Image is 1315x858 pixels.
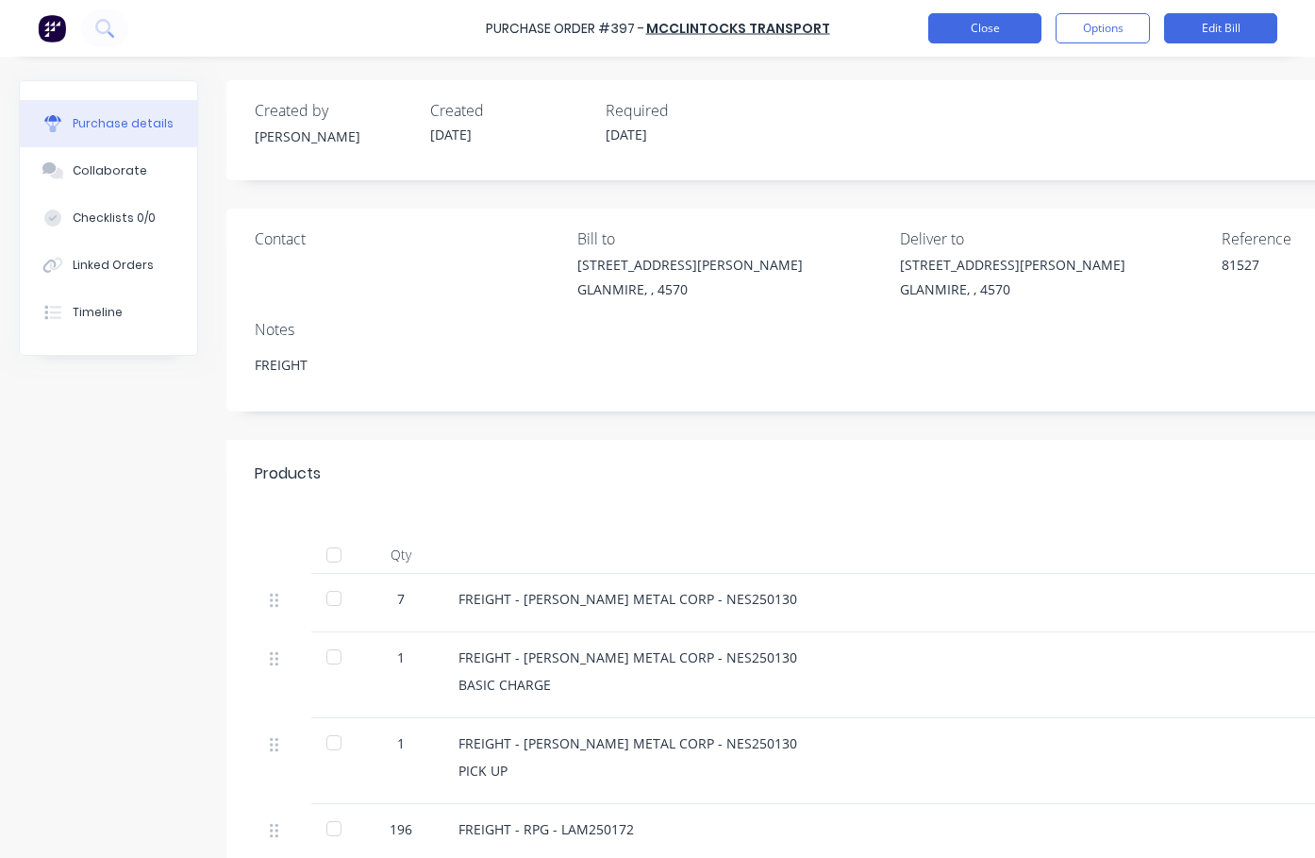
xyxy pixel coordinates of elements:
[73,304,123,321] div: Timeline
[1056,13,1150,43] button: Options
[577,255,803,275] div: [STREET_ADDRESS][PERSON_NAME]
[374,589,428,609] div: 7
[255,463,321,485] div: Products
[73,115,174,132] div: Purchase details
[900,255,1125,275] div: [STREET_ADDRESS][PERSON_NAME]
[374,648,428,667] div: 1
[20,242,197,289] button: Linked Orders
[73,210,156,227] div: Checklists 0/0
[900,227,1208,250] div: Deliver to
[374,733,428,753] div: 1
[255,126,415,146] div: [PERSON_NAME]
[577,227,886,250] div: Bill to
[20,147,197,194] button: Collaborate
[646,19,830,38] a: McClintocks Transport
[928,13,1041,43] button: Close
[73,162,147,179] div: Collaborate
[486,19,644,39] div: Purchase Order #397 -
[20,100,197,147] button: Purchase details
[20,194,197,242] button: Checklists 0/0
[20,289,197,336] button: Timeline
[1164,13,1277,43] button: Edit Bill
[606,99,766,122] div: Required
[900,279,1125,299] div: GLANMIRE, , 4570
[255,227,563,250] div: Contact
[430,99,591,122] div: Created
[255,99,415,122] div: Created by
[38,14,66,42] img: Factory
[577,279,803,299] div: GLANMIRE, , 4570
[73,257,154,274] div: Linked Orders
[358,536,443,574] div: Qty
[374,819,428,839] div: 196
